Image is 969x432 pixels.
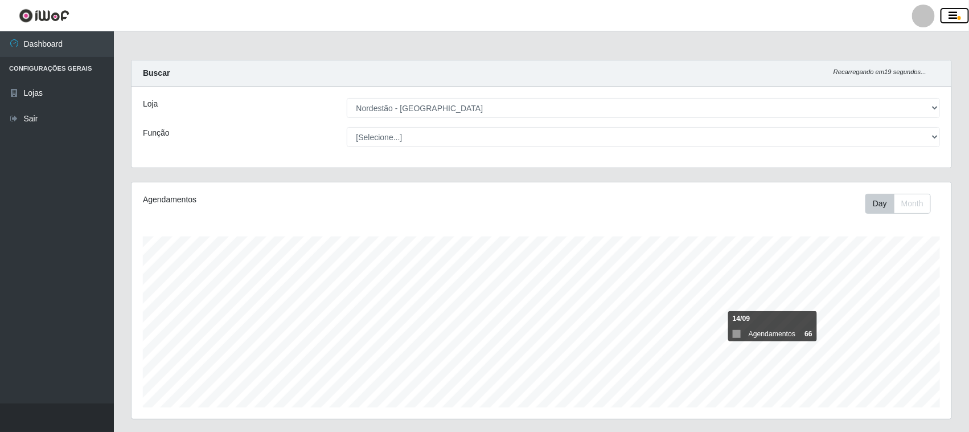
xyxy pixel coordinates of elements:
[143,194,465,206] div: Agendamentos
[143,127,170,139] label: Função
[19,9,69,23] img: CoreUI Logo
[143,68,170,78] strong: Buscar
[865,194,931,214] div: First group
[865,194,894,214] button: Day
[865,194,940,214] div: Toolbar with button groups
[833,68,926,75] i: Recarregando em 19 segundos...
[894,194,931,214] button: Month
[143,98,158,110] label: Loja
